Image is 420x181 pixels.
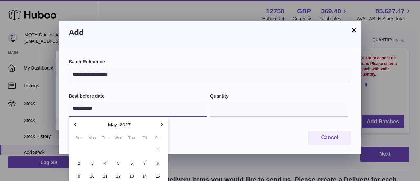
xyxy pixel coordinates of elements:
[126,157,137,169] span: 6
[350,26,358,34] button: ×
[86,157,98,169] span: 3
[99,157,111,169] span: 4
[73,157,86,170] button: 2
[73,135,86,141] div: Sun
[99,157,112,170] button: 4
[86,157,99,170] button: 3
[139,157,151,169] span: 7
[138,157,151,170] button: 7
[73,157,85,169] span: 2
[151,135,164,141] div: Sat
[210,93,348,99] label: Quantity
[112,157,125,170] button: 5
[308,131,351,145] button: Cancel
[69,27,351,38] h3: Add
[86,135,99,141] div: Mon
[99,135,112,141] div: Tue
[120,122,131,127] button: 2027
[69,93,207,99] label: Best before date
[138,135,151,141] div: Fri
[125,157,138,170] button: 6
[151,144,164,157] button: 1
[152,144,164,156] span: 1
[69,59,351,65] label: Batch Reference
[152,157,164,169] span: 8
[151,157,164,170] button: 8
[113,157,124,169] span: 5
[112,135,125,141] div: Wed
[108,122,117,127] button: May
[125,135,138,141] div: Thu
